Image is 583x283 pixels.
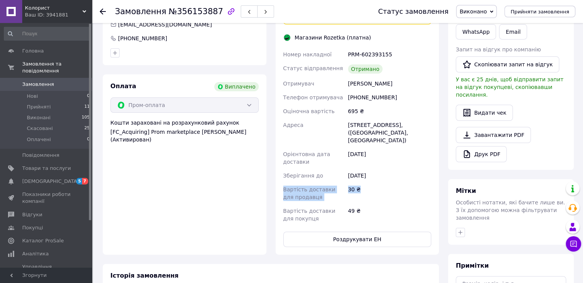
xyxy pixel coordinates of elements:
[347,204,433,225] div: 49 ₴
[25,5,82,12] span: Колорист
[115,7,166,16] span: Замовлення
[456,24,496,39] a: WhatsApp
[283,122,304,128] span: Адреса
[456,199,565,221] span: Особисті нотатки, які бачите лише ви. З їх допомогою можна фільтрувати замовлення
[347,104,433,118] div: 695 ₴
[84,125,90,132] span: 25
[456,76,563,98] span: У вас є 25 днів, щоб відправити запит на відгук покупцеві, скопіювавши посилання.
[22,178,79,185] span: [DEMOGRAPHIC_DATA]
[347,169,433,183] div: [DATE]
[22,61,92,74] span: Замовлення та повідомлення
[110,128,259,143] div: [FC_Acquiring] Prom marketplace [PERSON_NAME] (Активирован)
[27,125,53,132] span: Скасовані
[27,136,51,143] span: Оплачені
[456,56,559,72] button: Скопіювати запит на відгук
[293,34,373,41] div: Магазини Rozetka (платна)
[347,118,433,147] div: [STREET_ADDRESS], ([GEOGRAPHIC_DATA], [GEOGRAPHIC_DATA])
[110,272,179,279] span: Історія замовлення
[110,119,259,143] div: Кошти зараховані на розрахунковий рахунок
[22,81,54,88] span: Замовлення
[460,8,487,15] span: Виконано
[511,9,569,15] span: Прийняти замовлення
[22,224,43,231] span: Покупці
[283,173,323,179] span: Зберігання до
[22,165,71,172] span: Товари та послуги
[283,81,314,87] span: Отримувач
[456,262,489,269] span: Примітки
[456,187,476,194] span: Мітки
[283,186,335,200] span: Вартість доставки для продавця
[504,6,575,17] button: Прийняти замовлення
[27,114,51,121] span: Виконані
[22,263,71,277] span: Управління сайтом
[87,93,90,100] span: 0
[456,105,513,121] button: Видати чек
[22,48,44,54] span: Головна
[25,12,92,18] div: Ваш ID: 3941881
[283,94,343,100] span: Телефон отримувача
[27,104,51,110] span: Прийняті
[22,191,71,205] span: Показники роботи компанії
[84,104,90,110] span: 11
[456,127,531,143] a: Завантажити PDF
[214,82,259,91] div: Виплачено
[456,46,541,53] span: Запит на відгук про компанію
[283,108,335,114] span: Оціночна вартість
[82,178,88,184] span: 7
[566,236,581,252] button: Чат з покупцем
[27,93,38,100] span: Нові
[22,250,49,257] span: Аналітика
[22,211,42,218] span: Відгуки
[82,114,90,121] span: 105
[499,24,527,39] button: Email
[87,136,90,143] span: 0
[283,151,330,165] span: Орієнтовна дата доставки
[118,21,212,28] span: [EMAIL_ADDRESS][DOMAIN_NAME]
[456,146,507,162] a: Друк PDF
[22,237,64,244] span: Каталог ProSale
[100,8,106,15] div: Повернутися назад
[76,178,82,184] span: 5
[283,232,432,247] button: Роздрукувати ЕН
[4,27,90,41] input: Пошук
[22,152,59,159] span: Повідомлення
[169,7,223,16] span: №356153887
[347,183,433,204] div: 30 ₴
[347,77,433,90] div: [PERSON_NAME]
[283,51,332,58] span: Номер накладної
[378,8,448,15] div: Статус замовлення
[348,64,383,74] div: Отримано
[347,90,433,104] div: [PHONE_NUMBER]
[283,208,335,222] span: Вартість доставки для покупця
[117,35,168,42] div: [PHONE_NUMBER]
[347,147,433,169] div: [DATE]
[283,65,343,71] span: Статус відправлення
[347,48,433,61] div: PRM-602393155
[110,82,136,90] span: Оплата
